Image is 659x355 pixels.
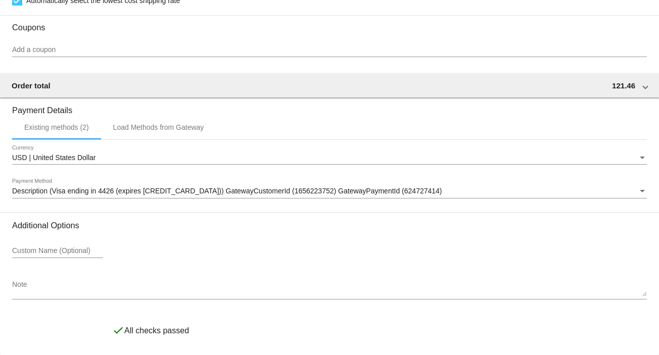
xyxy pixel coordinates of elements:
[612,81,635,90] span: 121.46
[12,154,96,162] span: USD | United States Dollar
[4,321,57,339] button: Back to List
[12,46,647,54] input: Add a coupon
[12,154,647,162] mat-select: Currency
[12,98,647,115] h3: Payment Details
[113,123,204,131] div: Load Methods from Gateway
[12,247,103,255] input: Custom Name (Optional)
[12,221,647,230] h3: Additional Options
[12,15,647,32] h3: Coupons
[124,326,189,335] p: All checks passed
[12,326,49,334] span: Back to List
[112,324,124,336] mat-icon: check
[12,187,647,195] mat-select: Payment Method
[24,123,89,131] div: Existing methods (2)
[12,187,442,195] span: Description (Visa ending in 4426 (expires [CREDIT_CARD_DATA])) GatewayCustomerId (1656223752) Gat...
[12,81,51,90] span: Order total
[61,321,106,339] button: Update
[69,326,98,334] span: Update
